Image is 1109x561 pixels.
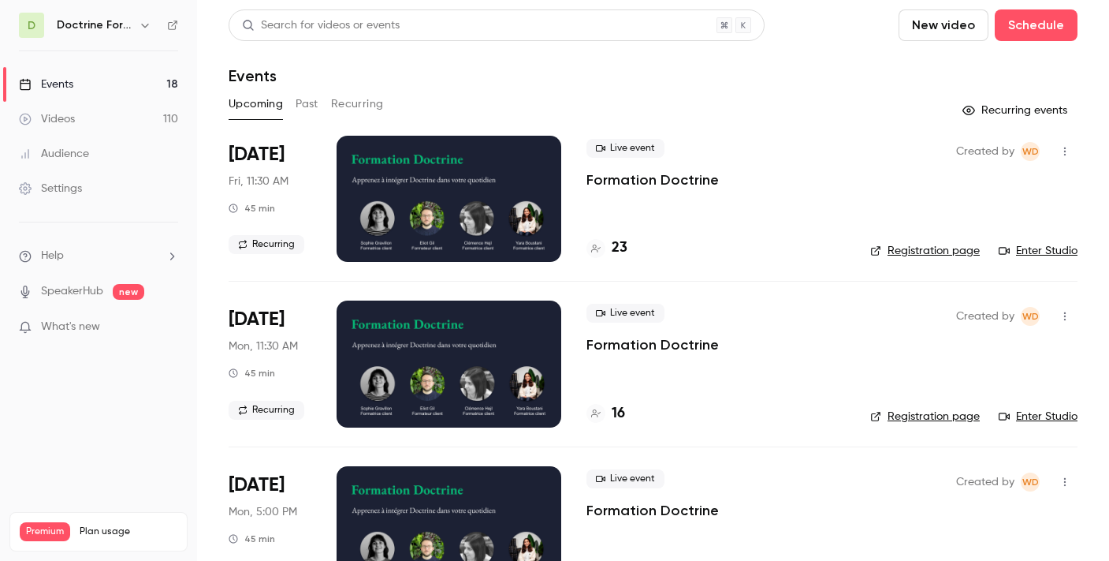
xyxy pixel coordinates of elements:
[586,335,719,354] a: Formation Doctrine
[80,525,177,538] span: Plan usage
[20,522,70,541] span: Premium
[19,146,89,162] div: Audience
[229,66,277,85] h1: Events
[586,501,719,520] a: Formation Doctrine
[1022,307,1039,326] span: WD
[242,17,400,34] div: Search for videos or events
[331,92,384,117] button: Recurring
[612,237,627,259] h4: 23
[28,17,35,34] span: D
[586,469,664,488] span: Live event
[229,367,275,380] div: 45 min
[999,409,1077,424] a: Enter Studio
[229,174,288,189] span: Fri, 11:30 AM
[229,401,304,420] span: Recurring
[229,473,285,498] span: [DATE]
[870,243,980,259] a: Registration page
[229,202,275,215] div: 45 min
[41,283,103,300] a: SpeakerHub
[870,409,980,424] a: Registration page
[19,248,178,264] li: help-dropdown-opener
[999,243,1077,259] a: Enter Studio
[57,17,132,33] h6: Doctrine Formation Avocats
[41,319,100,335] span: What's new
[229,235,304,254] span: Recurring
[229,136,311,262] div: Oct 10 Fri, 11:30 AM (Europe/Paris)
[1022,473,1039,492] span: WD
[296,92,318,117] button: Past
[229,533,275,545] div: 45 min
[229,142,285,167] span: [DATE]
[113,284,144,300] span: new
[1021,142,1040,161] span: Webinar Doctrine
[586,403,625,424] a: 16
[1021,307,1040,326] span: Webinar Doctrine
[159,320,178,335] iframe: Noticeable Trigger
[955,98,1077,123] button: Recurring events
[229,307,285,332] span: [DATE]
[229,301,311,427] div: Oct 13 Mon, 11:30 AM (Europe/Paris)
[1021,473,1040,492] span: Webinar Doctrine
[41,248,64,264] span: Help
[1022,142,1039,161] span: WD
[586,304,664,323] span: Live event
[229,92,283,117] button: Upcoming
[956,473,1014,492] span: Created by
[19,111,75,127] div: Videos
[19,77,73,92] div: Events
[899,9,988,41] button: New video
[586,237,627,259] a: 23
[586,170,719,189] a: Formation Doctrine
[956,142,1014,161] span: Created by
[229,338,298,354] span: Mon, 11:30 AM
[586,139,664,158] span: Live event
[956,307,1014,326] span: Created by
[612,403,625,424] h4: 16
[229,504,297,520] span: Mon, 5:00 PM
[19,181,82,196] div: Settings
[995,9,1077,41] button: Schedule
